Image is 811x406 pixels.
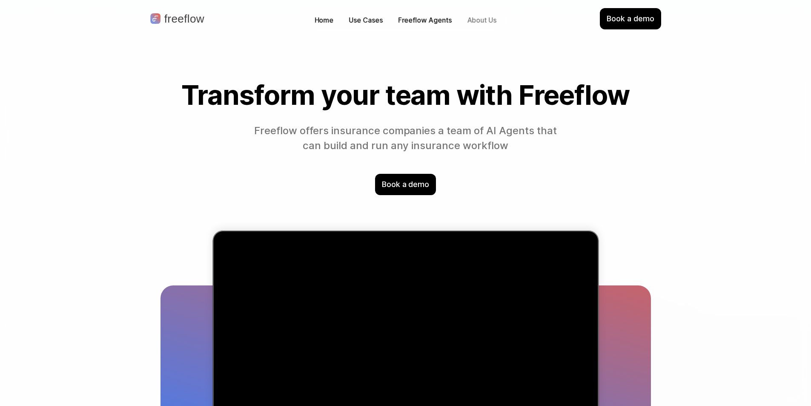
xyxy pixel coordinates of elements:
div: Book a demo [600,8,661,29]
p: Freeflow Agents [398,15,452,25]
p: Book a demo [607,13,654,24]
button: Use Cases [345,14,387,27]
a: Freeflow Agents [394,14,456,27]
h1: Transform your team with Freeflow [160,80,651,110]
p: Book a demo [382,179,429,190]
div: Book a demo [375,174,436,195]
p: Home [315,15,334,25]
p: About Us [467,15,496,25]
p: Freeflow offers insurance companies a team of AI Agents that can build and run any insurance work... [250,124,561,153]
p: freeflow [164,13,204,24]
p: Use Cases [349,15,383,25]
a: About Us [463,14,501,27]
